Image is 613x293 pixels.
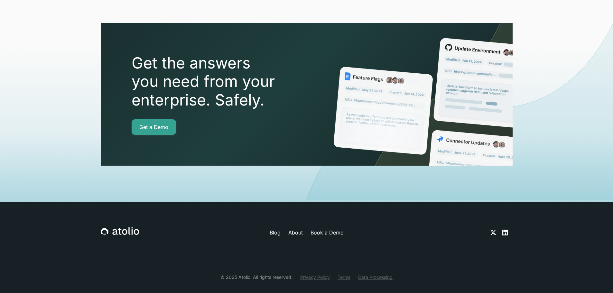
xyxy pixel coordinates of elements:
[270,229,281,236] a: Blog
[338,274,350,280] a: Terms
[300,274,330,280] a: Privacy Policy
[288,229,303,236] a: About
[358,274,393,280] a: Data Processing
[311,229,344,236] a: Book a Demo
[132,54,312,109] h2: Get the answers you need from your enterprise. Safely.
[132,119,176,135] a: Get a Demo
[220,274,293,280] div: © 2025 Atolio. All rights reserved.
